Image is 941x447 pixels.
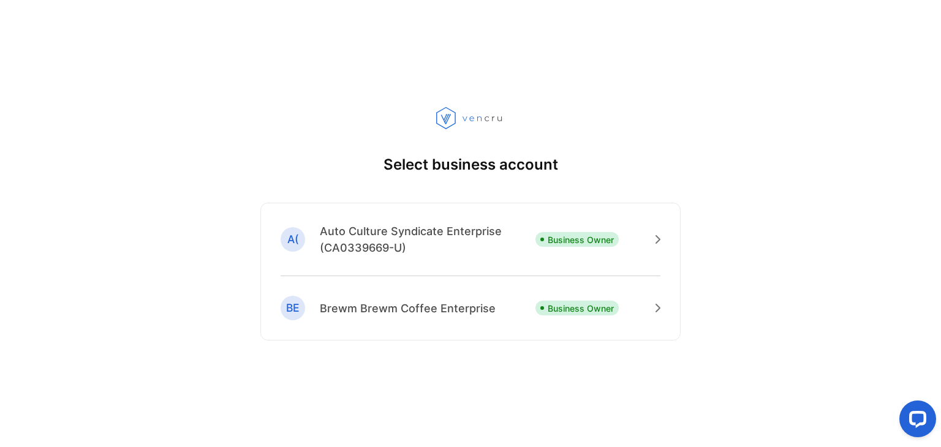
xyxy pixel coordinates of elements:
[287,231,299,247] p: A(
[384,154,558,176] p: Select business account
[890,396,941,447] iframe: LiveChat chat widget
[286,300,300,316] p: BE
[548,233,614,246] p: Business Owner
[436,107,505,130] img: vencru logo
[320,223,535,256] p: Auto Culture Syndicate Enterprise (CA0339669-U)
[320,300,496,317] p: Brewm Brewm Coffee Enterprise
[548,302,614,315] p: Business Owner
